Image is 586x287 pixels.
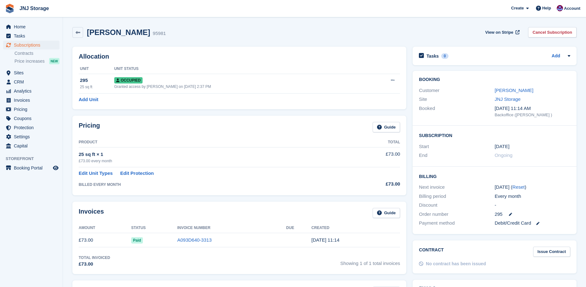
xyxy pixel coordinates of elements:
span: Ongoing [495,152,513,158]
div: [DATE] ( ) [495,184,570,191]
a: Guide [373,208,400,218]
h2: Tasks [426,53,439,59]
div: Start [419,143,494,150]
span: Booking Portal [14,164,52,172]
span: Paid [131,237,143,244]
span: Subscriptions [14,41,52,49]
span: Price increases [14,58,45,64]
th: Unit Status [114,64,366,74]
div: Discount [419,202,494,209]
div: Payment method [419,220,494,227]
th: Unit [79,64,114,74]
span: View on Stripe [485,29,513,36]
a: menu [3,87,59,95]
a: menu [3,164,59,172]
div: 0 [441,53,448,59]
a: Cancel Subscription [528,27,577,37]
a: menu [3,68,59,77]
span: Sites [14,68,52,77]
div: End [419,152,494,159]
div: £73.00 every month [79,158,348,164]
div: Backoffice ([PERSON_NAME] ) [495,112,570,118]
a: Issue Contract [533,247,570,257]
div: No contract has been issued [426,261,486,267]
div: Next invoice [419,184,494,191]
div: 25 sq ft [80,84,114,90]
td: £73.00 [348,147,400,167]
a: menu [3,32,59,40]
a: JNJ Storage [495,96,521,102]
th: Total [348,137,400,147]
div: Total Invoiced [79,255,110,261]
td: £73.00 [79,233,131,247]
th: Product [79,137,348,147]
h2: Allocation [79,53,400,60]
a: menu [3,22,59,31]
a: Guide [373,122,400,132]
div: Order number [419,211,494,218]
a: menu [3,123,59,132]
div: Booked [419,105,494,118]
th: Created [312,223,400,233]
th: Invoice Number [177,223,286,233]
div: [DATE] 11:14 AM [495,105,570,112]
img: Jonathan Scrase [557,5,563,11]
span: Storefront [6,156,63,162]
img: stora-icon-8386f47178a22dfd0bd8f6a31ec36ba5ce8667c1dd55bd0f319d3a0aa187defe.svg [5,4,14,13]
a: menu [3,132,59,141]
th: Amount [79,223,131,233]
h2: Contract [419,247,444,257]
div: £73.00 [348,181,400,188]
a: menu [3,41,59,49]
a: Add [552,53,560,60]
a: menu [3,77,59,86]
div: NEW [49,58,59,64]
a: menu [3,105,59,114]
span: 295 [495,211,503,218]
div: Customer [419,87,494,94]
a: menu [3,114,59,123]
h2: Booking [419,77,570,82]
a: [PERSON_NAME] [495,88,533,93]
h2: Subscription [419,132,570,138]
h2: [PERSON_NAME] [87,28,150,37]
span: Protection [14,123,52,132]
div: 25 sq ft × 1 [79,151,348,158]
div: Granted access by [PERSON_NAME] on [DATE] 2:37 PM [114,84,366,89]
div: Every month [495,193,570,200]
span: Pricing [14,105,52,114]
a: Add Unit [79,96,98,103]
span: Invoices [14,96,52,105]
time: 2025-07-18 00:00:00 UTC [495,143,510,150]
span: Showing 1 of 1 total invoices [340,255,400,268]
a: menu [3,141,59,150]
a: View on Stripe [483,27,521,37]
span: Home [14,22,52,31]
a: Edit Protection [120,170,154,177]
a: JNJ Storage [17,3,51,14]
a: Edit Unit Types [79,170,113,177]
div: - [495,202,570,209]
a: Preview store [52,164,59,172]
div: £73.00 [79,261,110,268]
span: CRM [14,77,52,86]
a: Reset [512,184,525,190]
div: 295 [80,77,114,84]
a: Price increases NEW [14,58,59,65]
div: Site [419,96,494,103]
a: menu [3,96,59,105]
th: Status [131,223,177,233]
span: Settings [14,132,52,141]
span: Tasks [14,32,52,40]
a: A093D640-3313 [177,237,211,243]
div: Billing period [419,193,494,200]
div: Debit/Credit Card [495,220,570,227]
h2: Pricing [79,122,100,132]
span: Create [511,5,524,11]
span: Occupied [114,77,143,83]
span: Analytics [14,87,52,95]
span: Coupons [14,114,52,123]
th: Due [286,223,311,233]
div: BILLED EVERY MONTH [79,182,348,187]
span: Capital [14,141,52,150]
